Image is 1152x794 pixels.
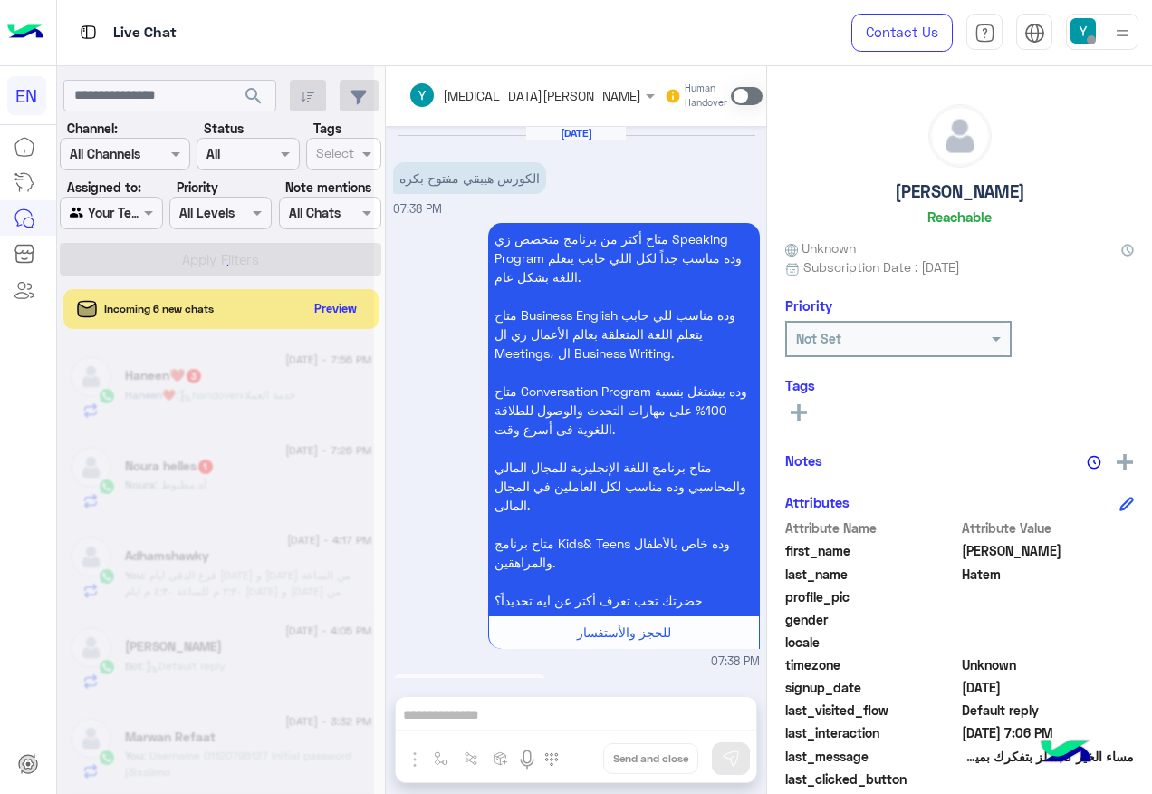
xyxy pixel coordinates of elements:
[785,655,958,674] span: timezone
[974,23,995,44] img: tab
[962,518,1135,537] span: Attribute Value
[313,143,354,167] div: Select
[785,770,958,789] span: last_clicked_button
[77,21,100,44] img: tab
[785,297,832,314] h6: Priority
[1117,454,1133,470] img: add
[1111,22,1134,44] img: profile
[785,238,856,257] span: Unknown
[962,747,1135,766] span: مساء الخير كابسلز بتفكرك بميعاد الامتحان الشفوى غدا الساعة 7:30 مساءا اي استفسار تواصل معنا 01203...
[785,587,958,606] span: profile_pic
[1070,18,1096,44] img: userImage
[1024,23,1045,44] img: tab
[7,76,46,115] div: EN
[785,494,850,510] h6: Attributes
[851,14,953,52] a: Contact Us
[962,541,1135,560] span: Ahmed
[1087,455,1101,470] img: notes
[895,181,1025,202] h5: [PERSON_NAME]
[785,633,958,652] span: locale
[962,701,1135,720] span: Default reply
[785,377,1134,393] h6: Tags
[803,257,960,276] span: Subscription Date : [DATE]
[1034,721,1098,785] img: hulul-logo.png
[785,701,958,720] span: last_visited_flow
[929,105,991,167] img: defaultAdmin.png
[962,610,1135,629] span: null
[577,625,671,640] span: للحجز والأستفسار
[685,82,727,111] small: Human Handover
[962,655,1135,674] span: Unknown
[603,743,698,774] button: Send and close
[526,127,626,140] h6: [DATE]
[393,674,546,706] p: 31/7/2025, 7:48 PM
[927,208,992,225] h6: Reachable
[966,14,1003,52] a: tab
[785,518,958,537] span: Attribute Name
[785,678,958,697] span: signup_date
[962,678,1135,697] span: 2025-09-14T14:54:45.837Z
[785,541,958,560] span: first_name
[488,223,760,616] p: 31/7/2025, 7:38 PM
[393,202,442,216] span: 07:38 PM
[199,249,231,281] div: loading...
[785,452,822,469] h6: Notes
[393,162,546,194] p: 31/7/2025, 7:38 PM
[7,14,43,52] img: Logo
[785,747,958,766] span: last_message
[113,21,177,45] p: Live Chat
[785,565,958,584] span: last_name
[962,723,1135,742] span: 2025-09-14T16:06:20.2464144Z
[962,633,1135,652] span: null
[962,770,1135,789] span: null
[785,723,958,742] span: last_interaction
[711,654,760,671] span: 07:38 PM
[785,610,958,629] span: gender
[962,565,1135,584] span: Hatem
